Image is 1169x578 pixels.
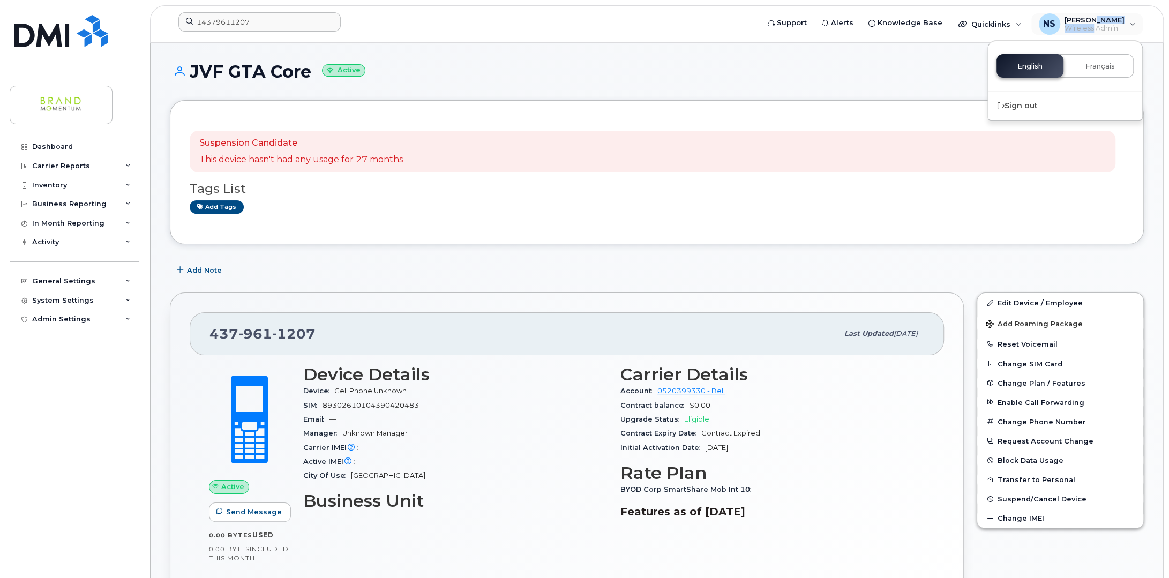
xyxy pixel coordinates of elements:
span: Suspend/Cancel Device [998,495,1086,503]
span: used [252,531,274,539]
span: Add Roaming Package [986,320,1083,330]
button: Enable Call Forwarding [977,393,1143,412]
span: Contract Expired [701,429,760,437]
a: Edit Device / Employee [977,293,1143,312]
span: [DATE] [894,329,918,337]
span: [DATE] [705,444,728,452]
button: Change Plan / Features [977,373,1143,393]
span: Device [303,387,334,395]
h3: Carrier Details [620,365,925,384]
span: Initial Activation Date [620,444,705,452]
span: Active IMEI [303,457,360,466]
span: 437 [209,326,316,342]
h3: Tags List [190,182,1124,196]
button: Add Roaming Package [977,312,1143,334]
a: Add tags [190,200,244,214]
button: Change SIM Card [977,354,1143,373]
span: Carrier IMEI [303,444,363,452]
span: Email [303,415,329,423]
span: — [360,457,367,466]
span: — [363,444,370,452]
span: Upgrade Status [620,415,684,423]
a: 0520399330 - Bell [657,387,725,395]
h3: Features as of [DATE] [620,505,925,518]
span: Last updated [844,329,894,337]
span: City Of Use [303,471,351,479]
span: 0.00 Bytes [209,545,250,553]
span: Français [1085,62,1115,71]
button: Transfer to Personal [977,470,1143,489]
span: Contract balance [620,401,690,409]
button: Block Data Usage [977,451,1143,470]
button: Suspend/Cancel Device [977,489,1143,508]
button: Send Message [209,502,291,522]
span: Account [620,387,657,395]
span: Manager [303,429,342,437]
span: [GEOGRAPHIC_DATA] [351,471,425,479]
span: $0.00 [690,401,710,409]
p: This device hasn't had any usage for 27 months [199,154,403,166]
span: — [329,415,336,423]
span: Change Plan / Features [998,379,1085,387]
span: Eligible [684,415,709,423]
h3: Rate Plan [620,463,925,483]
button: Add Note [170,260,231,280]
h3: Business Unit [303,491,608,511]
span: 1207 [272,326,316,342]
div: Sign out [988,96,1142,116]
span: Unknown Manager [342,429,408,437]
span: Enable Call Forwarding [998,398,1084,406]
span: Cell Phone Unknown [334,387,407,395]
span: 89302610104390420483 [323,401,419,409]
button: Change IMEI [977,508,1143,528]
small: Active [322,64,365,77]
span: Active [221,482,244,492]
span: 961 [238,326,272,342]
button: Change Phone Number [977,412,1143,431]
span: 0.00 Bytes [209,531,252,539]
p: Suspension Candidate [199,137,403,149]
span: SIM [303,401,323,409]
h3: Device Details [303,365,608,384]
span: Add Note [187,265,222,275]
button: Request Account Change [977,431,1143,451]
span: Send Message [226,507,282,517]
span: BYOD Corp SmartShare Mob Int 10 [620,485,756,493]
button: Reset Voicemail [977,334,1143,354]
h1: JVF GTA Core [170,62,1144,81]
span: Contract Expiry Date [620,429,701,437]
